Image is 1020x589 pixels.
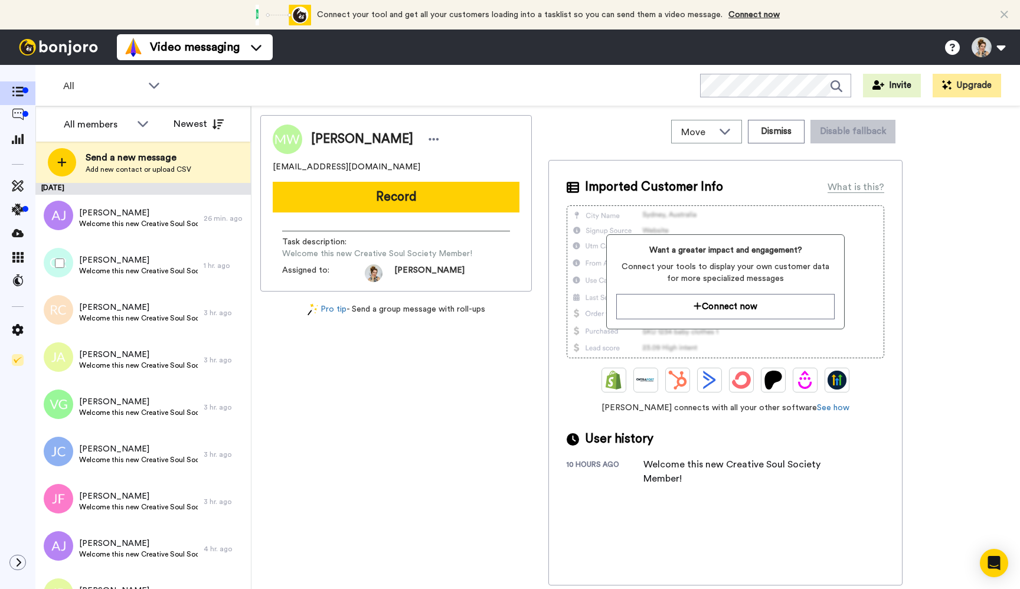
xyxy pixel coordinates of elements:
[204,544,245,554] div: 4 hr. ago
[273,161,420,173] span: [EMAIL_ADDRESS][DOMAIN_NAME]
[79,302,198,313] span: [PERSON_NAME]
[79,490,198,502] span: [PERSON_NAME]
[748,120,805,143] button: Dismiss
[79,455,198,464] span: Welcome this new Creative Soul Society Member!
[150,39,240,55] span: Video messaging
[828,180,884,194] div: What is this?
[365,264,382,282] img: 050e0e51-f6b8-445d-a13d-f5a0a3a9fdb1-1741723898.jpg
[828,371,846,390] img: GoHighLevel
[35,183,251,195] div: [DATE]
[44,484,73,513] img: jf.png
[79,349,198,361] span: [PERSON_NAME]
[124,38,143,57] img: vm-color.svg
[204,355,245,365] div: 3 hr. ago
[616,244,834,256] span: Want a greater impact and engagement?
[79,361,198,370] span: Welcome this new Creative Soul Society Member!
[204,261,245,270] div: 1 hr. ago
[863,74,921,97] button: Invite
[44,531,73,561] img: aj.png
[44,201,73,230] img: aj.png
[86,165,191,174] span: Add new contact or upload CSV
[260,303,532,316] div: - Send a group message with roll-ups
[79,313,198,323] span: Welcome this new Creative Soul Society Member!
[204,450,245,459] div: 3 hr. ago
[604,371,623,390] img: Shopify
[79,443,198,455] span: [PERSON_NAME]
[14,39,103,55] img: bj-logo-header-white.svg
[44,437,73,466] img: jc.png
[282,264,365,282] span: Assigned to:
[817,404,849,412] a: See how
[636,371,655,390] img: Ontraport
[796,371,815,390] img: Drip
[79,549,198,559] span: Welcome this new Creative Soul Society Member!
[64,117,131,132] div: All members
[79,538,198,549] span: [PERSON_NAME]
[204,497,245,506] div: 3 hr. ago
[165,112,233,136] button: Newest
[246,5,311,25] div: animation
[980,549,1008,577] div: Open Intercom Messenger
[79,219,198,228] span: Welcome this new Creative Soul Society Member!
[728,11,780,19] a: Connect now
[273,125,302,154] img: Image of Marjorie Wekwert
[282,236,365,248] span: Task description :
[732,371,751,390] img: ConvertKit
[643,457,832,486] div: Welcome this new Creative Soul Society Member!
[204,403,245,412] div: 3 hr. ago
[308,303,346,316] a: Pro tip
[12,354,24,366] img: Checklist.svg
[204,214,245,223] div: 26 min. ago
[681,125,713,139] span: Move
[700,371,719,390] img: ActiveCampaign
[282,248,472,260] span: Welcome this new Creative Soul Society Member!
[933,74,1001,97] button: Upgrade
[317,11,722,19] span: Connect your tool and get all your customers loading into a tasklist so you can send them a video...
[567,402,884,414] span: [PERSON_NAME] connects with all your other software
[44,390,73,419] img: vg.png
[273,182,519,212] button: Record
[86,150,191,165] span: Send a new message
[810,120,895,143] button: Disable fallback
[79,502,198,512] span: Welcome this new Creative Soul Society Member!
[616,294,834,319] button: Connect now
[204,308,245,318] div: 3 hr. ago
[311,130,413,148] span: [PERSON_NAME]
[63,79,142,93] span: All
[79,254,198,266] span: [PERSON_NAME]
[44,295,73,325] img: rc.png
[585,430,653,448] span: User history
[79,396,198,408] span: [PERSON_NAME]
[394,264,465,282] span: [PERSON_NAME]
[616,261,834,284] span: Connect your tools to display your own customer data for more specialized messages
[44,342,73,372] img: ja.png
[79,266,198,276] span: Welcome this new Creative Soul Society Member!
[79,207,198,219] span: [PERSON_NAME]
[668,371,687,390] img: Hubspot
[585,178,723,196] span: Imported Customer Info
[567,460,643,486] div: 10 hours ago
[308,303,318,316] img: magic-wand.svg
[79,408,198,417] span: Welcome this new Creative Soul Society Member!
[764,371,783,390] img: Patreon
